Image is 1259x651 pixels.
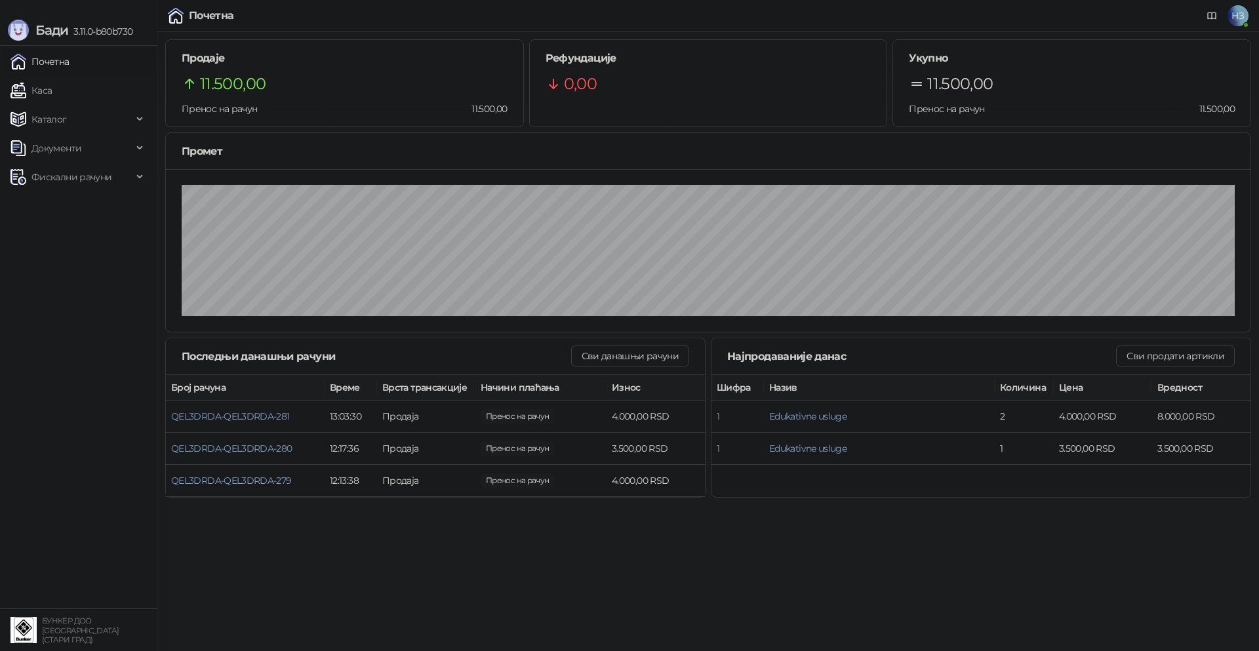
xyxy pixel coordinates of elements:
span: 11.500,00 [462,102,507,116]
th: Износ [607,375,705,401]
span: 3.11.0-b80b730 [68,26,132,37]
td: Продаја [377,401,475,433]
td: 4.000,00 RSD [607,401,705,433]
td: Продаја [377,433,475,465]
button: Edukativne usluge [769,443,847,454]
div: Најпродаваније данас [727,348,1116,365]
h5: Укупно [909,50,1235,66]
td: 13:03:30 [325,401,377,433]
h5: Рефундације [546,50,871,66]
div: Почетна [189,10,234,21]
button: 1 [717,410,719,422]
span: 3.500,00 [481,441,554,456]
span: 4.000,00 [481,473,554,488]
th: Врста трансакције [377,375,475,401]
td: 12:17:36 [325,433,377,465]
th: Шифра [711,375,764,401]
span: Фискални рачуни [31,164,111,190]
span: Пренос на рачун [182,103,257,115]
span: 4.000,00 [481,409,554,424]
button: Сви продати артикли [1116,345,1235,366]
img: 64x64-companyLogo-d200c298-da26-4023-afd4-f376f589afb5.jpeg [10,617,37,643]
h5: Продаје [182,50,508,66]
td: 12:13:38 [325,465,377,497]
span: 11.500,00 [200,71,266,96]
th: Број рачуна [166,375,325,401]
th: Количина [995,375,1054,401]
button: Сви данашњи рачуни [571,345,689,366]
button: 1 [717,443,719,454]
td: 3.500,00 RSD [607,433,705,465]
span: 11.500,00 [1190,102,1235,116]
th: Назив [764,375,995,401]
img: Logo [8,20,29,41]
a: Документација [1201,5,1222,26]
a: Почетна [10,49,70,75]
td: 8.000,00 RSD [1152,401,1250,433]
td: 1 [995,433,1054,465]
button: QEL3DRDA-QEL3DRDA-280 [171,443,292,454]
span: 11.500,00 [927,71,993,96]
th: Време [325,375,377,401]
button: QEL3DRDA-QEL3DRDA-279 [171,475,292,486]
button: Edukativne usluge [769,410,847,422]
a: Каса [10,77,52,104]
span: Пренос на рачун [909,103,984,115]
td: Продаја [377,465,475,497]
button: QEL3DRDA-QEL3DRDA-281 [171,410,290,422]
span: Документи [31,135,81,161]
span: Каталог [31,106,67,132]
td: 3.500,00 RSD [1152,433,1250,465]
th: Цена [1054,375,1152,401]
div: Промет [182,143,1235,159]
span: Бади [35,22,68,38]
th: Вредност [1152,375,1250,401]
td: 4.000,00 RSD [607,465,705,497]
small: БУНКЕР ДОО [GEOGRAPHIC_DATA] (СТАРИ ГРАД) [42,616,119,644]
div: Последњи данашњи рачуни [182,348,571,365]
td: 3.500,00 RSD [1054,433,1152,465]
td: 4.000,00 RSD [1054,401,1152,433]
td: 2 [995,401,1054,433]
span: НЗ [1228,5,1249,26]
span: 0,00 [564,71,597,96]
th: Начини плаћања [475,375,607,401]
